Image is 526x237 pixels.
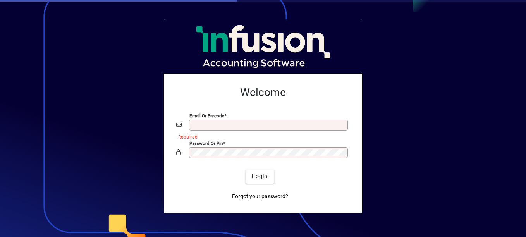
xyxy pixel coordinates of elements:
[176,86,350,99] h2: Welcome
[178,132,344,141] mat-error: Required
[189,140,223,146] mat-label: Password or Pin
[232,192,288,201] span: Forgot your password?
[246,170,274,184] button: Login
[252,172,268,180] span: Login
[229,190,291,204] a: Forgot your password?
[189,113,224,118] mat-label: Email or Barcode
